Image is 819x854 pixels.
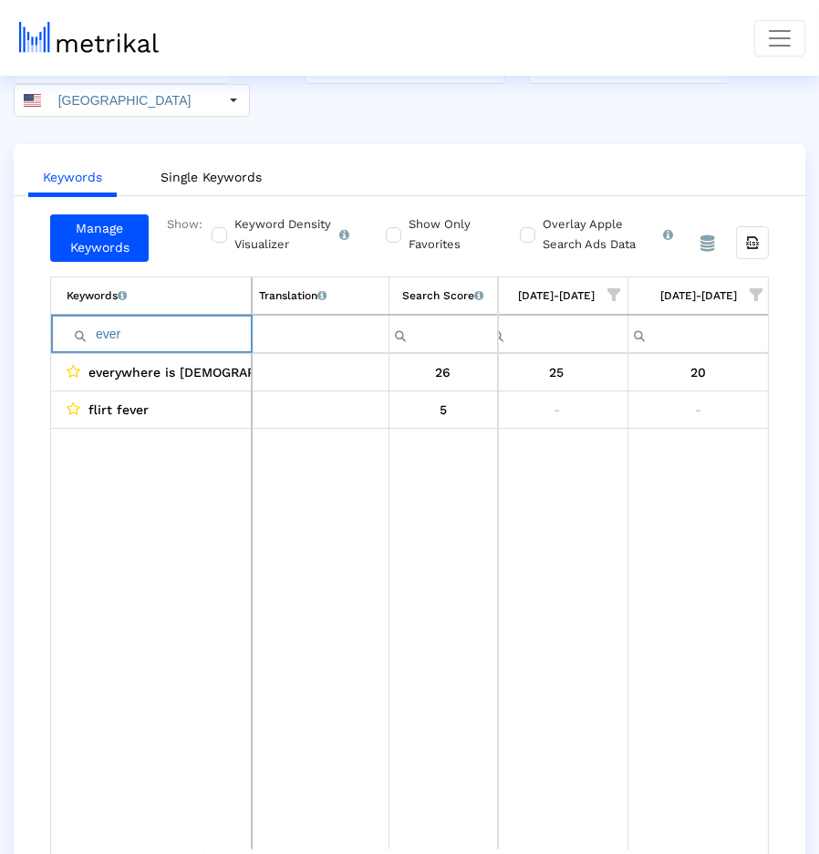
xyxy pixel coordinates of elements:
[389,319,498,349] input: Filter cell
[389,315,498,353] td: Filter cell
[67,319,251,349] input: Filter cell
[750,288,762,301] span: Show filter options for column '09/07/25-09/13/25'
[627,277,769,315] td: Column 09/07/25-09/13/25
[230,214,349,255] label: Keyword Density Visualizer
[635,398,763,422] div: 9/13/25
[404,214,484,255] label: Show Only Favorites
[487,318,627,349] input: Filter cell
[736,226,769,259] div: Export all data
[252,315,389,353] td: Filter cell
[608,288,621,301] span: Show filter options for column '08/31/25-09/06/25'
[519,284,596,307] div: [DATE]-[DATE]
[149,214,202,262] div: Show:
[51,315,252,353] td: Filter cell
[493,360,621,384] div: 9/6/25
[635,360,763,384] div: 9/13/25
[51,277,252,315] td: Column Keyword
[218,85,249,116] div: Select
[146,161,276,194] a: Single Keywords
[628,318,770,349] input: Filter cell
[67,284,127,307] div: Keywords
[627,315,769,352] td: Filter cell
[389,277,498,315] td: Column Search Score
[486,277,627,315] td: Column 08/31/25-09/06/25
[50,214,149,262] a: Manage Keywords
[486,315,627,352] td: Filter cell
[259,284,327,307] div: Translation
[252,277,389,315] td: Column Translation
[396,398,492,422] div: 5
[396,360,492,384] div: 26
[754,20,805,57] button: Toggle navigation
[253,319,389,349] input: Filter cell
[538,214,673,255] label: Overlay Apple Search Ads Data
[28,161,117,197] a: Keywords
[19,22,159,53] img: metrical-logo-light.png
[660,284,737,307] div: [DATE]-[DATE]
[493,398,621,422] div: 9/6/25
[88,398,149,422] span: flirt fever
[88,360,321,384] span: everywhere is [DEMOGRAPHIC_DATA]
[402,284,483,307] div: Search Score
